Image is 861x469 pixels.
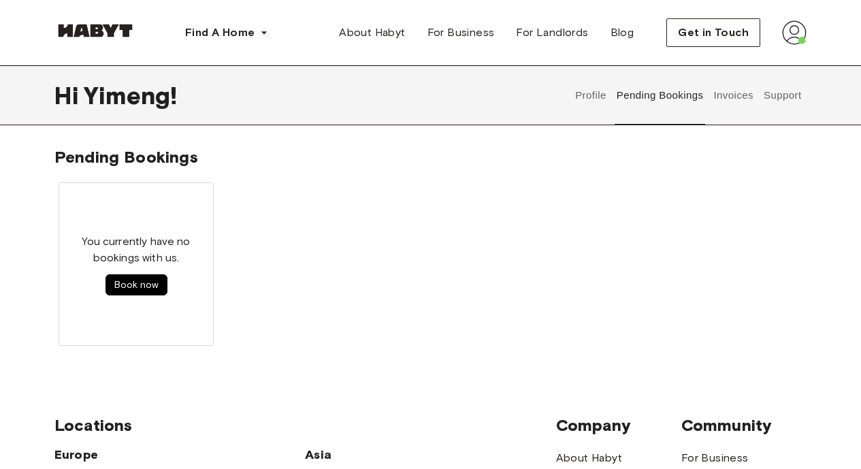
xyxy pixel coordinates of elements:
[54,447,305,463] span: Europe
[678,25,749,41] span: Get in Touch
[54,147,198,167] span: Pending Bookings
[54,81,84,110] span: Hi
[417,19,506,46] a: For Business
[505,19,599,46] a: For Landlords
[185,25,255,41] span: Find A Home
[54,24,136,37] img: Habyt
[54,415,556,436] span: Locations
[712,65,755,125] button: Invoices
[84,81,177,110] span: Yimeng !
[427,25,495,41] span: For Business
[339,25,405,41] span: About Habyt
[666,18,760,47] button: Get in Touch
[600,19,645,46] a: Blog
[67,233,205,295] div: You currently have no bookings with us.
[328,19,416,46] a: About Habyt
[574,65,608,125] button: Profile
[681,450,749,466] a: For Business
[615,65,705,125] button: Pending Bookings
[782,20,807,45] img: avatar
[516,25,588,41] span: For Landlords
[174,19,279,46] button: Find A Home
[105,274,167,295] button: Book now
[611,25,634,41] span: Blog
[762,65,803,125] button: Support
[570,65,807,125] div: user profile tabs
[556,415,681,436] span: Company
[556,450,622,466] a: About Habyt
[305,447,430,463] span: Asia
[681,415,807,436] span: Community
